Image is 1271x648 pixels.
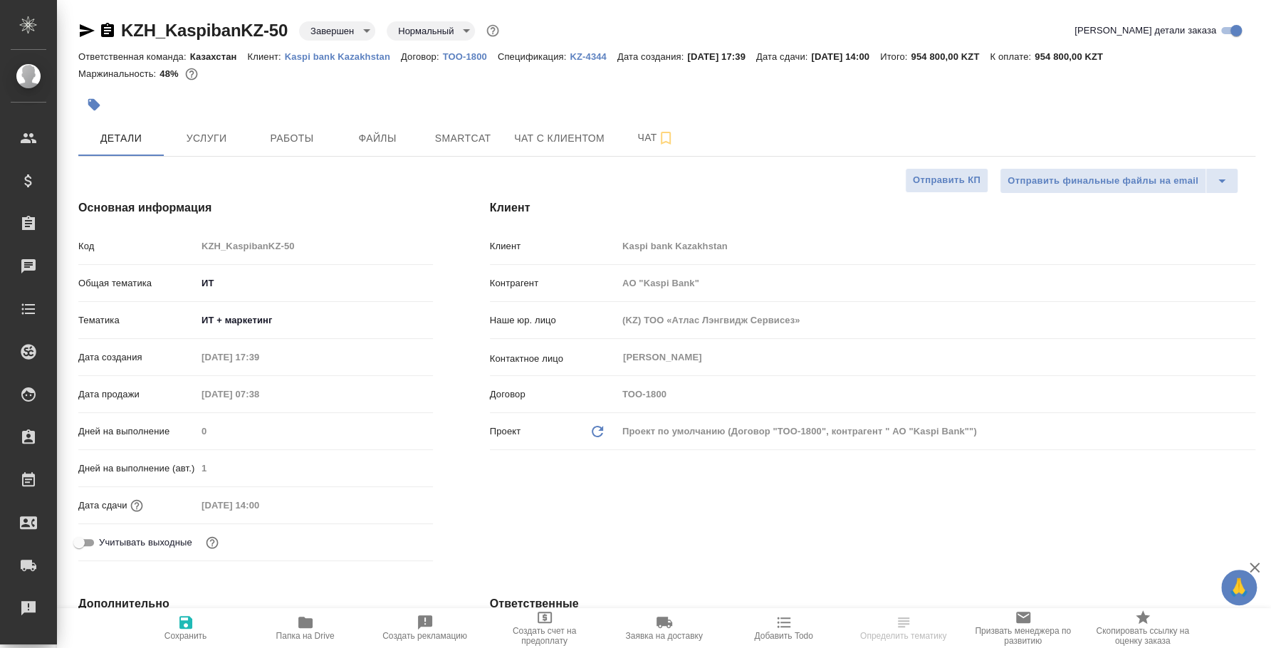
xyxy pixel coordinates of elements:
[159,68,182,79] p: 48%
[880,51,911,62] p: Итого:
[429,130,497,147] span: Smartcat
[197,271,433,296] div: ИТ
[811,51,880,62] p: [DATE] 14:00
[1092,626,1194,646] span: Скопировать ссылку на оценку заказа
[1221,570,1257,605] button: 🙏
[1008,173,1198,189] span: Отправить финальные файлы на email
[490,387,617,402] p: Договор
[490,239,617,254] p: Клиент
[276,631,335,641] span: Папка на Drive
[78,424,197,439] p: Дней на выполнение
[657,130,674,147] svg: Подписаться
[605,608,724,648] button: Заявка на доставку
[963,608,1083,648] button: Призвать менеджера по развитию
[78,387,197,402] p: Дата продажи
[299,21,375,41] div: Завершен
[1227,573,1251,602] span: 🙏
[443,50,498,62] a: ТОО-1800
[625,631,702,641] span: Заявка на доставку
[99,22,116,39] button: Скопировать ссылку
[247,51,284,62] p: Клиент:
[1000,168,1238,194] div: split button
[78,350,197,365] p: Дата создания
[78,51,190,62] p: Ответственная команда:
[382,631,467,641] span: Создать рекламацию
[844,608,963,648] button: Определить тематику
[483,21,502,40] button: Доп статусы указывают на важность/срочность заказа
[617,236,1255,256] input: Пустое поле
[78,239,197,254] p: Код
[1035,51,1114,62] p: 954 800,00 KZT
[972,626,1074,646] span: Призвать менеджера по развитию
[1074,23,1216,38] span: [PERSON_NAME] детали заказа
[990,51,1035,62] p: К оплате:
[1000,168,1206,194] button: Отправить финальные файлы на email
[617,51,687,62] p: Дата создания:
[724,608,844,648] button: Добавить Todo
[617,310,1255,330] input: Пустое поле
[127,496,146,515] button: Если добавить услуги и заполнить их объемом, то дата рассчитается автоматически
[78,595,433,612] h4: Дополнительно
[182,65,201,83] button: 445500.00 KZT;
[387,21,475,41] div: Завершен
[197,458,433,479] input: Пустое поле
[490,595,1255,612] h4: Ответственные
[485,608,605,648] button: Создать счет на предоплату
[285,50,401,62] a: Kaspi bank Kazakhstan
[78,68,159,79] p: Маржинальность:
[401,51,443,62] p: Договор:
[617,384,1255,404] input: Пустое поле
[203,533,221,552] button: Выбери, если сб и вс нужно считать рабочими днями для выполнения заказа.
[306,25,358,37] button: Завершен
[78,461,197,476] p: Дней на выполнение (авт.)
[514,130,605,147] span: Чат с клиентом
[493,626,596,646] span: Создать счет на предоплату
[246,608,365,648] button: Папка на Drive
[490,424,521,439] p: Проект
[99,535,192,550] span: Учитывать выходные
[365,608,485,648] button: Создать рекламацию
[164,631,207,641] span: Сохранить
[498,51,570,62] p: Спецификация:
[172,130,241,147] span: Услуги
[913,172,980,189] span: Отправить КП
[197,308,433,333] div: ИТ + маркетинг
[197,495,321,516] input: Пустое поле
[343,130,412,147] span: Файлы
[490,313,617,328] p: Наше юр. лицо
[443,51,498,62] p: ТОО-1800
[126,608,246,648] button: Сохранить
[197,347,321,367] input: Пустое поле
[622,129,690,147] span: Чат
[490,199,1255,216] h4: Клиент
[687,51,756,62] p: [DATE] 17:39
[197,384,321,404] input: Пустое поле
[285,51,401,62] p: Kaspi bank Kazakhstan
[78,89,110,120] button: Добавить тэг
[911,51,990,62] p: 954 800,00 KZT
[570,51,617,62] p: KZ-4344
[121,21,288,40] a: KZH_KaspibanKZ-50
[905,168,988,193] button: Отправить КП
[197,421,433,441] input: Пустое поле
[258,130,326,147] span: Работы
[617,273,1255,293] input: Пустое поле
[78,199,433,216] h4: Основная информация
[570,50,617,62] a: KZ-4344
[756,51,811,62] p: Дата сдачи:
[190,51,248,62] p: Казахстан
[860,631,946,641] span: Определить тематику
[617,419,1255,444] div: Проект по умолчанию (Договор "ТОО-1800", контрагент " АО "Kaspi Bank"")
[78,498,127,513] p: Дата сдачи
[78,276,197,291] p: Общая тематика
[78,313,197,328] p: Тематика
[87,130,155,147] span: Детали
[78,22,95,39] button: Скопировать ссылку для ЯМессенджера
[1083,608,1203,648] button: Скопировать ссылку на оценку заказа
[490,352,617,366] p: Контактное лицо
[197,236,433,256] input: Пустое поле
[394,25,458,37] button: Нормальный
[754,631,812,641] span: Добавить Todo
[490,276,617,291] p: Контрагент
